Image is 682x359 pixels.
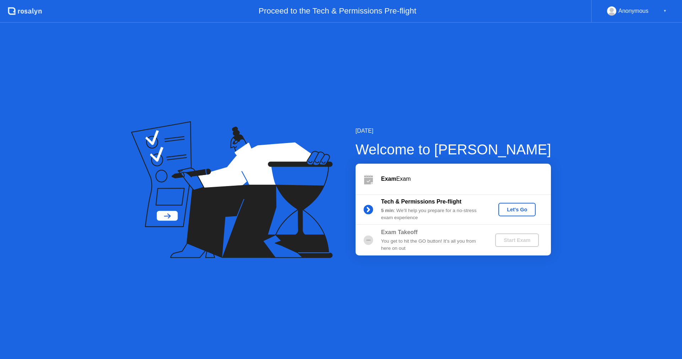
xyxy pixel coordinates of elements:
b: Exam Takeoff [381,229,418,235]
div: Welcome to [PERSON_NAME] [356,139,551,160]
div: Let's Go [501,207,533,212]
div: You get to hit the GO button! It’s all you from here on out [381,238,483,252]
div: [DATE] [356,127,551,135]
div: Start Exam [498,237,536,243]
div: Exam [381,175,551,183]
b: Tech & Permissions Pre-flight [381,199,461,205]
b: 5 min [381,208,394,213]
div: : We’ll help you prepare for a no-stress exam experience [381,207,483,222]
button: Start Exam [495,233,539,247]
button: Let's Go [498,203,536,216]
div: ▼ [663,6,667,16]
b: Exam [381,176,396,182]
div: Anonymous [618,6,649,16]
